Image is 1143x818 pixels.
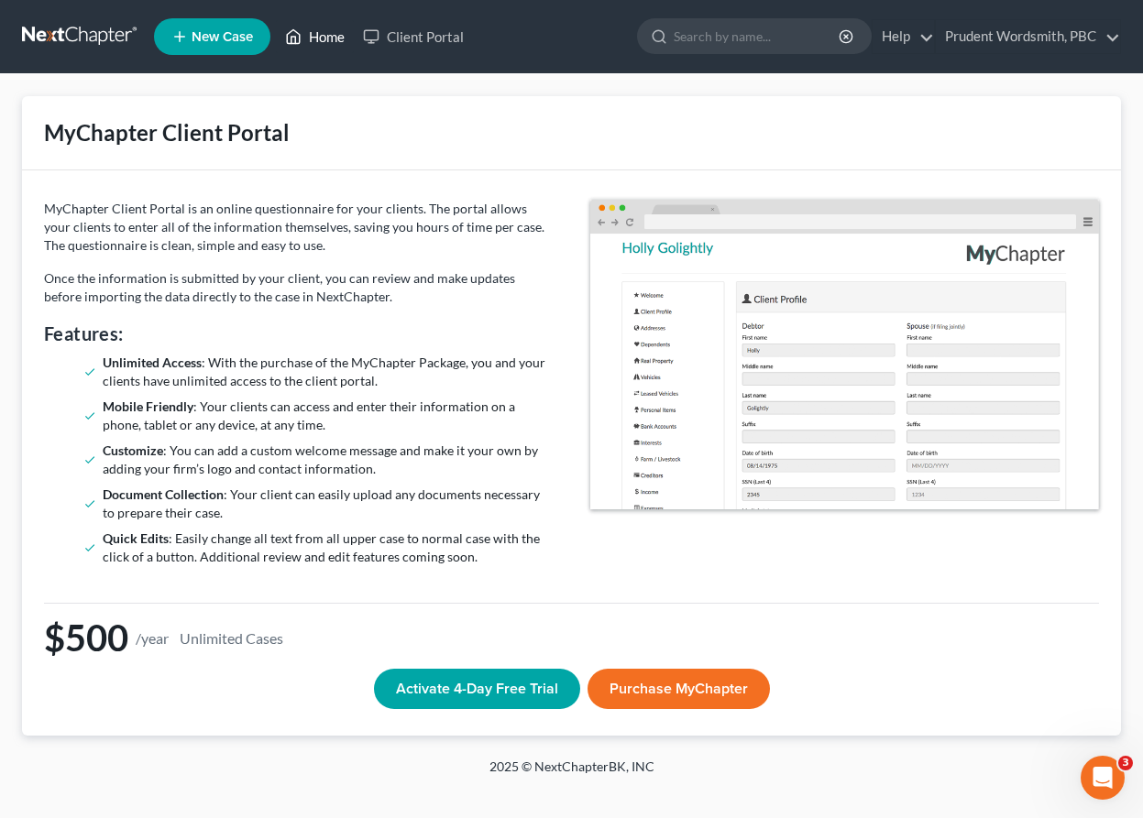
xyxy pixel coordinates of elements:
strong: Quick Edits [103,530,169,546]
p: MyChapter Client Portal is an online questionnaire for your clients. The portal allows your clien... [44,200,554,255]
button: Purchase MyChapter [588,669,770,709]
a: Help [873,20,934,53]
li: : Your clients can access and enter their information on a phone, tablet or any device, at any time. [103,398,546,434]
strong: Mobile Friendly [103,398,193,414]
h4: Features: [44,321,554,346]
h1: $500 [44,618,1099,658]
li: : Your client can easily upload any documents necessary to prepare their case. [103,485,546,522]
div: MyChapter Client Portal [44,118,290,147]
a: Prudent Wordsmith, PBC [936,20,1120,53]
p: Once the information is submitted by your client, you can review and make updates before importin... [44,269,554,306]
img: MyChapter Dashboard [590,200,1100,509]
div: 2025 © NextChapterBK, INC [49,758,1094,791]
strong: Customize [103,442,163,458]
a: Home [276,20,354,53]
span: 3 [1118,756,1133,770]
a: Client Portal [354,20,473,53]
iframe: Intercom live chat [1081,756,1125,800]
small: /year [136,630,169,646]
li: : Easily change all text from all upper case to normal case with the click of a button. Additiona... [103,529,546,566]
li: : With the purchase of the MyChapter Package, you and your clients have unlimited access to the c... [103,354,546,390]
strong: Document Collection [103,486,224,502]
strong: Unlimited Access [103,354,202,370]
span: New Case [192,30,253,44]
small: Unlimited Cases [176,627,287,649]
input: Search by name... [674,19,841,53]
button: Activate 4-Day Free Trial [374,669,580,709]
li: : You can add a custom welcome message and make it your own by adding your firm’s logo and contac... [103,442,546,478]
